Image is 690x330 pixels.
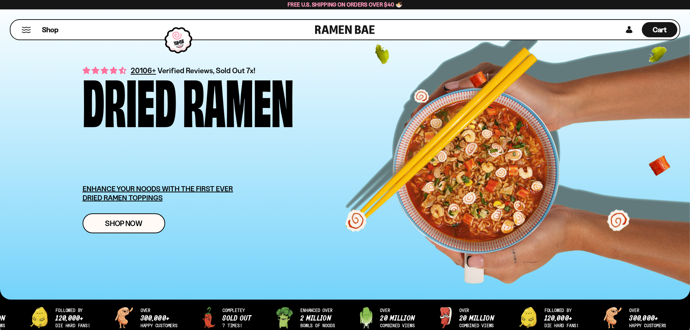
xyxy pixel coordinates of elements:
[83,74,176,124] div: Dried
[288,1,402,8] span: Free U.S. Shipping on Orders over $40 🍜
[42,25,58,35] span: Shop
[653,25,667,34] span: Cart
[83,213,165,233] a: Shop Now
[42,22,58,37] a: Shop
[21,27,31,33] button: Mobile Menu Trigger
[105,220,142,227] span: Shop Now
[183,74,294,124] div: Ramen
[642,20,677,39] a: Cart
